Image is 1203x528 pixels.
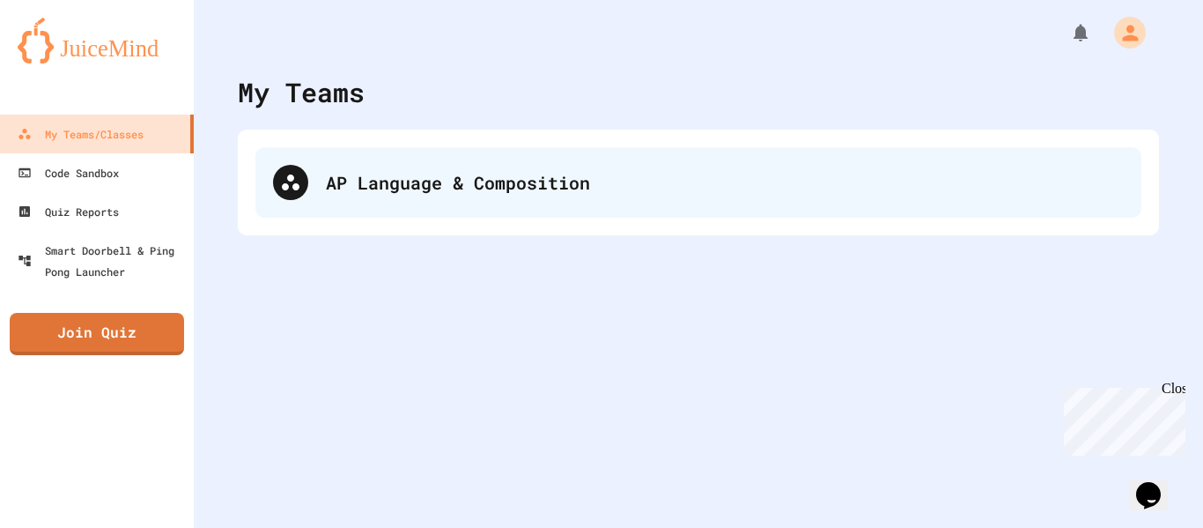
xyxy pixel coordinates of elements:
div: Chat with us now!Close [7,7,122,112]
iframe: chat widget [1129,457,1185,510]
div: My Teams/Classes [18,123,144,145]
a: Join Quiz [10,313,184,355]
div: Code Sandbox [18,162,119,183]
div: Smart Doorbell & Ping Pong Launcher [18,240,187,282]
div: My Teams [238,72,365,112]
div: My Account [1096,12,1150,53]
div: AP Language & Composition [255,147,1141,218]
div: My Notifications [1037,18,1096,48]
div: Quiz Reports [18,201,119,222]
iframe: chat widget [1057,381,1185,456]
div: AP Language & Composition [326,169,1124,196]
img: logo-orange.svg [18,18,176,63]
